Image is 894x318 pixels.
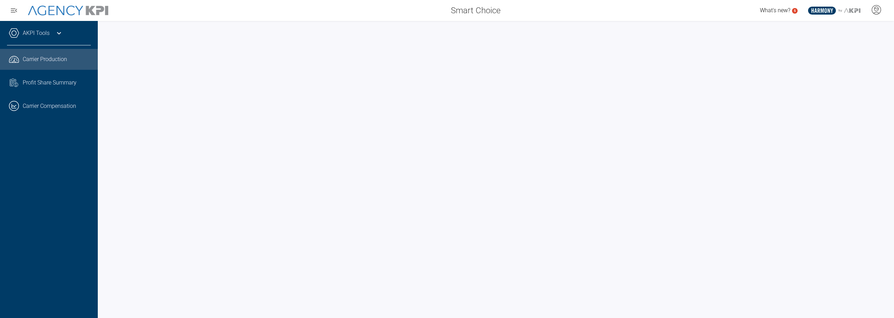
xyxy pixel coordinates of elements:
[23,55,67,64] span: Carrier Production
[23,29,50,37] a: AKPI Tools
[794,9,796,13] text: 5
[792,8,798,14] a: 5
[451,4,500,17] span: Smart Choice
[28,6,108,16] img: AgencyKPI
[23,79,76,87] span: Profit Share Summary
[760,7,790,14] span: What's new?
